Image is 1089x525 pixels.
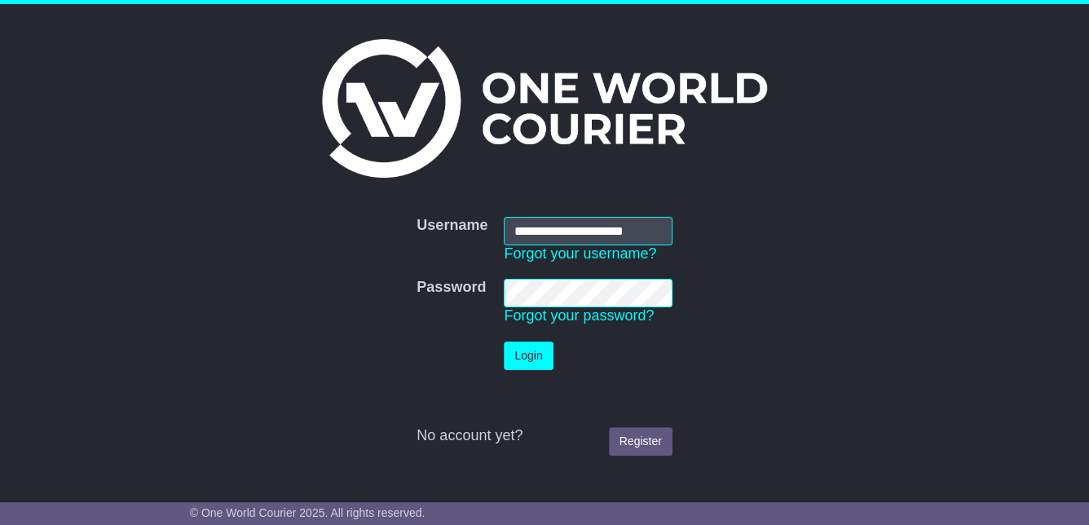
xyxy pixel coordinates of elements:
[504,245,656,262] a: Forgot your username?
[417,217,487,235] label: Username
[504,307,654,324] a: Forgot your password?
[417,427,672,445] div: No account yet?
[609,427,672,456] a: Register
[322,39,767,178] img: One World
[417,279,486,297] label: Password
[504,342,553,370] button: Login
[190,506,425,519] span: © One World Courier 2025. All rights reserved.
